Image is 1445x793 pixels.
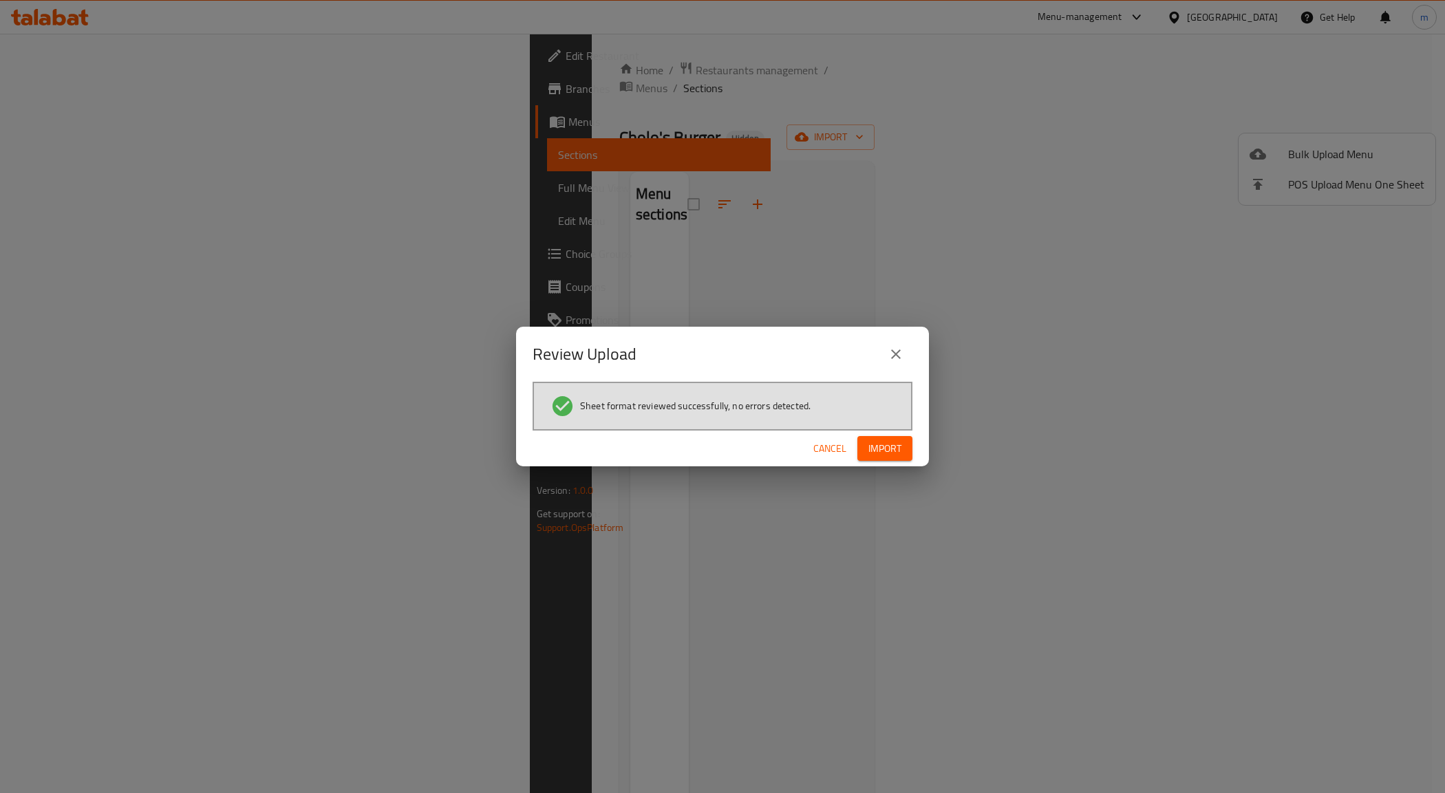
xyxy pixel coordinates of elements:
[868,440,901,457] span: Import
[533,343,636,365] h2: Review Upload
[857,436,912,461] button: Import
[879,338,912,371] button: close
[808,436,852,461] button: Cancel
[580,399,811,413] span: Sheet format reviewed successfully, no errors detected.
[813,440,846,457] span: Cancel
